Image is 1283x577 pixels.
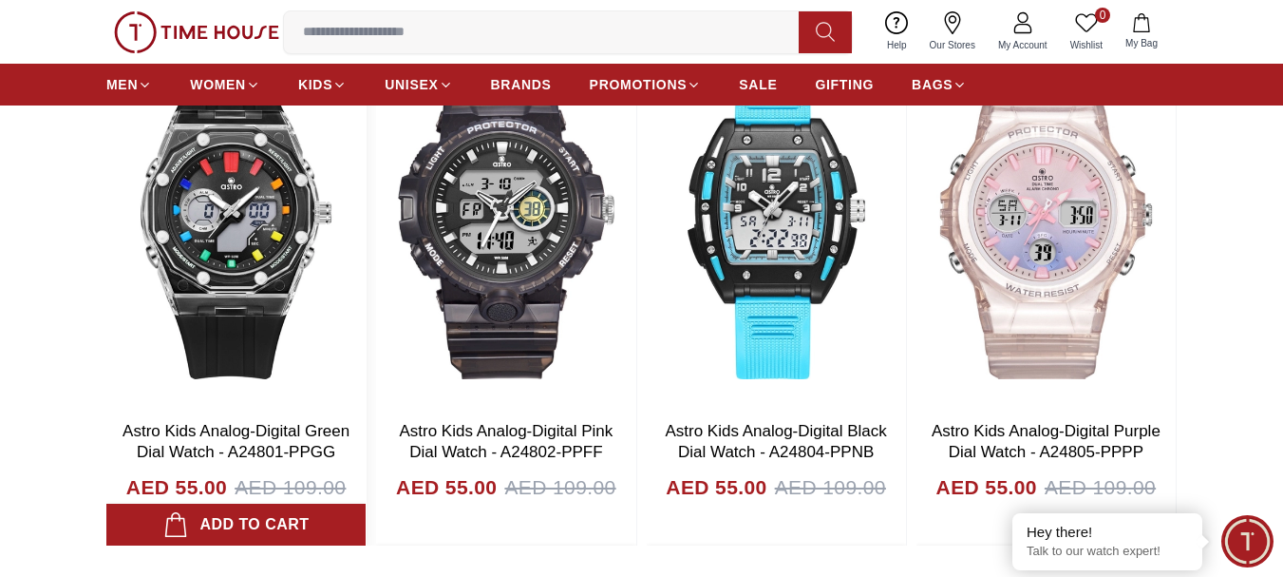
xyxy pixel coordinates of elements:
span: KIDS [298,75,332,94]
a: Our Stores [918,8,987,56]
span: MEN [106,75,138,94]
span: AED 109.00 [775,472,886,503]
img: Astro Kids Analog-Digital Purple Dial Watch - A24805-PPPP [916,31,1176,412]
a: KIDS [298,67,347,102]
a: Astro Kids Analog-Digital Purple Dial Watch - A24805-PPPP [932,422,1160,461]
img: Astro Kids Analog-Digital Green Dial Watch - A24801-PPGG [106,31,366,412]
span: Help [879,38,915,52]
a: BRANDS [491,67,552,102]
a: Astro Kids Analog-Digital Black Dial Watch - A24804-PPNB [665,422,886,461]
span: AED 109.00 [1045,472,1156,503]
span: PROMOTIONS [590,75,688,94]
span: BAGS [912,75,953,94]
a: Astro Kids Analog-Digital Pink Dial Watch - A24802-PPFF [399,422,613,461]
span: BRANDS [491,75,552,94]
a: MEN [106,67,152,102]
span: My Bag [1118,36,1165,50]
a: 0Wishlist [1059,8,1114,56]
span: 0 [1095,8,1110,23]
a: Astro Kids Analog-Digital Green Dial Watch - A24801-PPGG [123,422,349,461]
span: UNISEX [385,75,438,94]
span: Our Stores [922,38,983,52]
div: Add to cart [163,511,310,538]
h4: AED 55.00 [666,472,766,503]
a: BAGS [912,67,967,102]
img: Astro Kids Analog-Digital Black Dial Watch - A24804-PPNB [647,31,906,412]
a: UNISEX [385,67,452,102]
a: WOMEN [190,67,260,102]
img: Astro Kids Analog-Digital Pink Dial Watch - A24802-PPFF [376,31,635,412]
span: WOMEN [190,75,246,94]
div: Hey there! [1027,523,1188,542]
a: GIFTING [815,67,874,102]
h4: AED 55.00 [126,472,227,503]
a: SALE [739,67,777,102]
div: Chat Widget [1221,515,1274,567]
span: AED 109.00 [504,472,615,503]
p: Talk to our watch expert! [1027,544,1188,560]
img: ... [114,11,279,53]
span: GIFTING [815,75,874,94]
h4: AED 55.00 [936,472,1037,503]
span: AED 109.00 [235,472,346,503]
button: Add to cart [106,504,366,546]
span: SALE [739,75,777,94]
a: Help [876,8,918,56]
button: My Bag [1114,10,1169,54]
span: My Account [991,38,1055,52]
h4: AED 55.00 [396,472,497,503]
a: PROMOTIONS [590,67,702,102]
span: Wishlist [1063,38,1110,52]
